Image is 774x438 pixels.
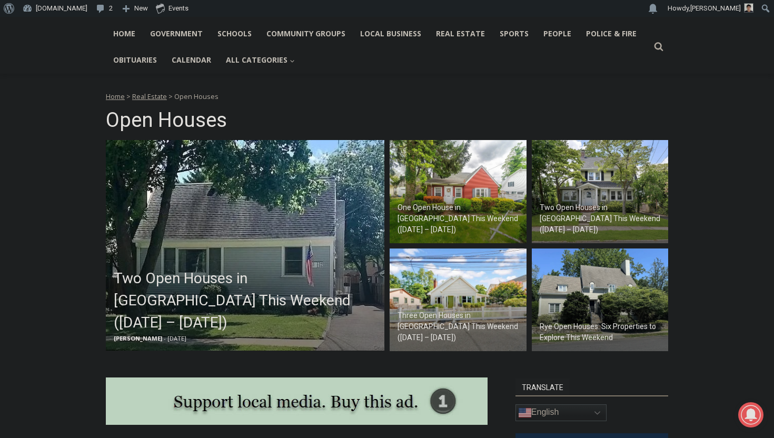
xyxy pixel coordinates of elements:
a: Schools [210,21,259,47]
h1: Open Houses [106,108,668,133]
a: Calendar [164,47,219,73]
a: Intern @ [DOMAIN_NAME] [253,102,510,131]
span: Open Tues. - Sun. [PHONE_NUMBER] [3,108,103,148]
span: > [168,92,173,101]
a: People [536,21,579,47]
h2: Two Open Houses in [GEOGRAPHIC_DATA] This Weekend ([DATE] – [DATE]) [114,267,382,334]
button: Child menu of All Categories [219,47,302,73]
a: Government [143,21,210,47]
nav: Breadcrumbs [106,91,668,102]
a: Local Business [353,21,429,47]
a: Real Estate [429,21,492,47]
h4: [PERSON_NAME] Read Sanctuary Fall Fest: [DATE] [8,106,135,130]
img: Patel, Devan - bio cropped 200x200 [744,3,753,13]
a: Open Tues. - Sun. [PHONE_NUMBER] [1,106,106,131]
a: Real Estate [132,92,167,101]
span: > [126,92,131,101]
a: Two Open Houses in [GEOGRAPHIC_DATA] This Weekend ([DATE] – [DATE]) [PERSON_NAME] - [DATE] [106,140,384,351]
h2: Two Open Houses in [GEOGRAPHIC_DATA] This Weekend ([DATE] – [DATE]) [540,202,666,235]
a: Home [106,92,125,101]
div: "...watching a master [PERSON_NAME] chef prepare an omakase meal is fascinating dinner theater an... [108,66,150,126]
div: "At the 10am stand-up meeting, each intern gets a chance to take [PERSON_NAME] and the other inte... [266,1,498,102]
img: 32 Ridgeland Terrace, Rye [390,248,527,352]
a: Sports [492,21,536,47]
img: support local media, buy this ad [106,377,488,425]
button: View Search Form [649,37,668,56]
span: Intern @ [DOMAIN_NAME] [275,105,488,128]
div: Birds of Prey: Falcon and hawk demos [110,31,147,86]
a: One Open House in [GEOGRAPHIC_DATA] This Weekend ([DATE] – [DATE]) [390,140,527,243]
img: 4 Orchard Drive, Rye [390,140,527,243]
span: [DATE] [167,334,186,342]
a: Two Open Houses in [GEOGRAPHIC_DATA] This Weekend ([DATE] – [DATE]) [532,140,669,243]
nav: Primary Navigation [106,21,649,74]
img: 96 Mendota Avenue, Rye [532,248,669,352]
div: / [117,89,120,99]
h2: One Open House in [GEOGRAPHIC_DATA] This Weekend ([DATE] – [DATE]) [398,202,524,235]
span: Open Houses [174,92,219,101]
a: Police & Fire [579,21,644,47]
img: 134-136 Dearborn Avenue [106,140,384,351]
a: Home [106,21,143,47]
strong: TRANSLATE [515,379,570,395]
a: Community Groups [259,21,353,47]
span: [PERSON_NAME] [114,334,162,342]
div: 6 [123,89,127,99]
span: [PERSON_NAME] [690,4,741,12]
a: Obituaries [106,47,164,73]
img: 15 Roosevelt Avenue, Rye [532,140,669,243]
a: Rye Open Houses: Six Properties to Explore This Weekend [532,248,669,352]
img: en [519,406,531,419]
h2: Rye Open Houses: Six Properties to Explore This Weekend [540,321,666,343]
div: 2 [110,89,115,99]
span: - [164,334,166,342]
h2: Three Open Houses in [GEOGRAPHIC_DATA] This Weekend ([DATE] – [DATE]) [398,310,524,343]
a: English [515,404,607,421]
a: Three Open Houses in [GEOGRAPHIC_DATA] This Weekend ([DATE] – [DATE]) [390,248,527,352]
a: [PERSON_NAME] Read Sanctuary Fall Fest: [DATE] [1,105,152,131]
